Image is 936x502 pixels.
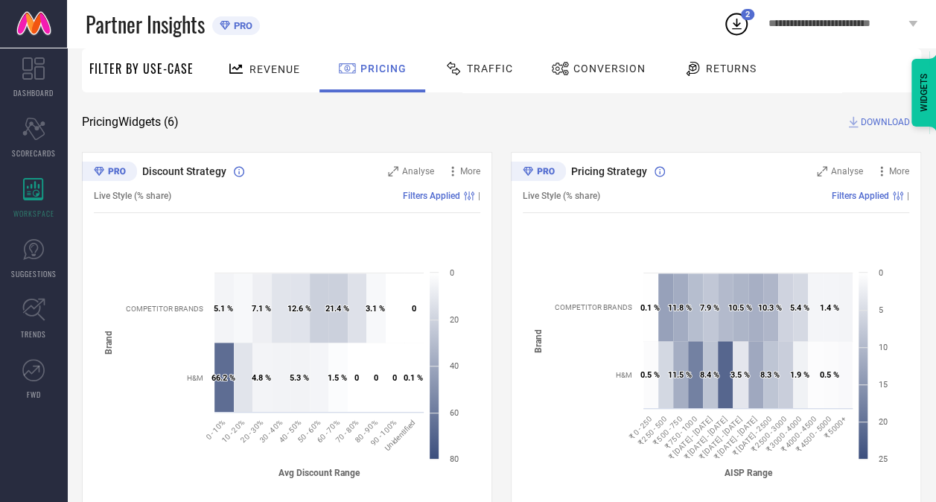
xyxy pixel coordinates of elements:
[907,191,909,201] span: |
[725,467,773,477] tspan: AISP Range
[277,418,303,444] text: 40 - 50%
[682,414,728,460] text: ₹ [DATE] - [DATE]
[651,414,684,447] text: ₹ 500 - 750
[388,166,398,177] svg: Zoom
[790,303,809,313] text: 5.4 %
[879,268,883,278] text: 0
[728,303,752,313] text: 10.5 %
[879,417,888,427] text: 20
[861,115,910,130] span: DOWNLOAD
[82,162,137,184] div: Premium
[822,414,848,440] text: ₹ 5000+
[252,304,271,314] text: 7.1 %
[27,389,41,400] span: FWD
[204,418,226,440] text: 0 - 10%
[555,303,632,311] text: COMPETITOR BRANDS
[353,418,379,444] text: 80 - 90%
[640,370,660,380] text: 0.5 %
[730,370,750,380] text: 3.5 %
[89,60,194,77] span: Filter By Use-Case
[697,414,743,460] text: ₹ [DATE] - [DATE]
[450,408,459,418] text: 60
[12,147,56,159] span: SCORECARDS
[667,414,713,460] text: ₹ [DATE] - [DATE]
[13,208,54,219] span: WORKSPACE
[745,10,750,19] span: 2
[616,371,632,379] text: H&M
[571,165,647,177] span: Pricing Strategy
[764,414,803,453] text: ₹ 3000 - 4000
[636,414,669,447] text: ₹ 250 - 500
[214,304,233,314] text: 5.1 %
[450,361,459,371] text: 40
[790,370,809,380] text: 1.9 %
[366,304,385,314] text: 3.1 %
[760,370,780,380] text: 8.3 %
[239,418,265,444] text: 20 - 30%
[230,20,252,31] span: PRO
[706,63,757,74] span: Returns
[404,373,423,383] text: 0.1 %
[392,373,397,383] text: 0
[11,268,57,279] span: SUGGESTIONS
[249,63,300,75] span: Revenue
[794,414,832,453] text: ₹ 4500 - 5000
[668,303,692,313] text: 11.8 %
[94,191,171,201] span: Live Style (% share)
[758,303,782,313] text: 10.3 %
[252,373,271,383] text: 4.8 %
[820,303,839,313] text: 1.4 %
[749,414,788,453] text: ₹ 2500 - 3000
[460,166,480,177] span: More
[712,414,758,460] text: ₹ [DATE] - [DATE]
[467,63,513,74] span: Traffic
[21,328,46,340] span: TRENDS
[879,380,888,390] text: 15
[532,328,543,352] tspan: Brand
[126,305,203,313] text: COMPETITOR BRANDS
[820,370,839,380] text: 0.5 %
[831,166,863,177] span: Analyse
[142,165,226,177] span: Discount Strategy
[573,63,646,74] span: Conversion
[723,10,750,37] div: Open download list
[779,414,818,453] text: ₹ 4000 - 4500
[450,315,459,325] text: 20
[817,166,827,177] svg: Zoom
[832,191,889,201] span: Filters Applied
[879,454,888,464] text: 25
[640,303,660,313] text: 0.1 %
[187,374,203,382] text: H&M
[668,370,692,380] text: 11.5 %
[360,63,407,74] span: Pricing
[700,370,719,380] text: 8.4 %
[478,191,480,201] span: |
[82,115,179,130] span: Pricing Widgets ( 6 )
[879,305,883,315] text: 5
[354,373,359,383] text: 0
[104,331,114,355] tspan: Brand
[523,191,600,201] span: Live Style (% share)
[13,87,54,98] span: DASHBOARD
[730,414,773,457] text: ₹ [DATE] - 2500
[383,418,417,451] text: Unidentified
[334,418,360,444] text: 70 - 80%
[627,414,653,440] text: ₹ 0 - 250
[369,418,398,447] text: 90 - 100%
[402,166,434,177] span: Analyse
[328,373,347,383] text: 1.5 %
[403,191,460,201] span: Filters Applied
[211,373,235,383] text: 66.2 %
[296,418,322,444] text: 50 - 60%
[325,304,349,314] text: 21.4 %
[511,162,566,184] div: Premium
[374,373,378,383] text: 0
[879,343,888,352] text: 10
[663,414,698,450] text: ₹ 750 - 1000
[450,268,454,278] text: 0
[412,304,416,314] text: 0
[258,418,284,444] text: 30 - 40%
[290,373,309,383] text: 5.3 %
[287,304,311,314] text: 12.6 %
[86,9,205,39] span: Partner Insights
